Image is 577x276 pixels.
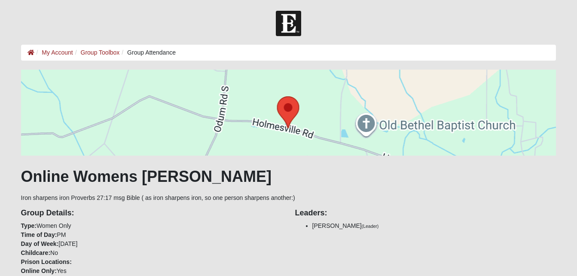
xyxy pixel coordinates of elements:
strong: Childcare: [21,249,50,256]
strong: Day of Week: [21,240,59,247]
img: Church of Eleven22 Logo [276,11,301,36]
small: (Leader) [362,224,379,229]
a: Group Toolbox [81,49,120,56]
h4: Group Details: [21,209,282,218]
li: Group Attendance [119,48,176,57]
strong: Time of Day: [21,231,57,238]
li: [PERSON_NAME] [312,221,556,230]
h1: Online Womens [PERSON_NAME] [21,167,556,186]
strong: Type: [21,222,37,229]
h4: Leaders: [295,209,556,218]
a: My Account [42,49,73,56]
strong: Prison Locations: [21,258,72,265]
